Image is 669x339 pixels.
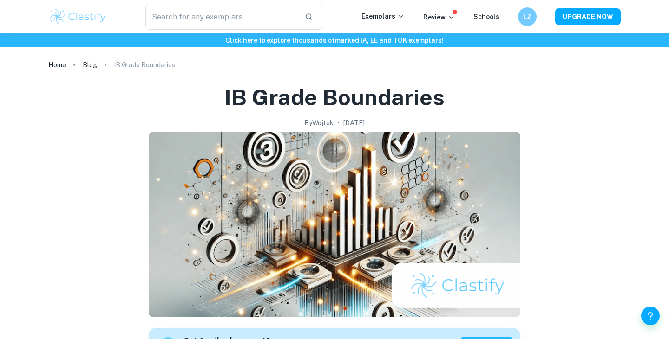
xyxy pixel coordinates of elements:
[149,132,520,317] img: IB Grade Boundaries cover image
[522,12,533,22] h6: LZ
[145,4,297,30] input: Search for any exemplars...
[48,58,66,71] a: Home
[361,11,405,21] p: Exemplars
[641,307,660,325] button: Help and Feedback
[48,7,107,26] img: Clastify logo
[555,8,621,25] button: UPGRADE NOW
[304,118,334,128] h2: By Wojtek
[2,35,667,45] h6: Click here to explore thousands of marked IA, EE and TOK exemplars !
[224,83,445,112] h1: IB Grade Boundaries
[343,118,365,128] h2: [DATE]
[114,60,175,70] p: IB Grade Boundaries
[83,58,97,71] a: Blog
[473,13,499,20] a: Schools
[423,12,455,22] p: Review
[518,7,537,26] button: LZ
[337,118,340,128] p: •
